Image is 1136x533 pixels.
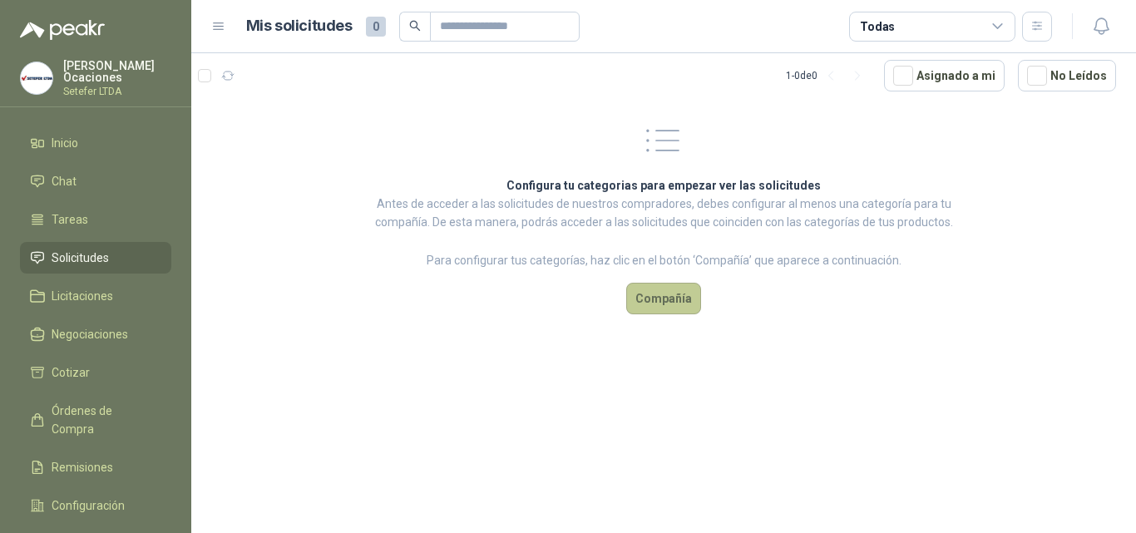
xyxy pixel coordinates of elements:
span: search [409,20,421,32]
img: Company Logo [21,62,52,94]
p: Antes de acceder a las solicitudes de nuestros compradores, debes configurar al menos una categor... [373,195,954,231]
span: Tareas [52,210,88,229]
span: Órdenes de Compra [52,402,156,438]
a: Cotizar [20,357,171,388]
span: Negociaciones [52,325,128,343]
a: Negociaciones [20,318,171,350]
a: Tareas [20,204,171,235]
span: Cotizar [52,363,90,382]
a: Configuración [20,490,171,521]
span: Configuración [52,496,125,515]
span: Licitaciones [52,287,113,305]
p: [PERSON_NAME] Ocaciones [63,60,171,83]
p: Setefer LTDA [63,86,171,96]
div: 1 - 0 de 0 [786,62,871,89]
span: Solicitudes [52,249,109,267]
a: Órdenes de Compra [20,395,171,445]
img: Logo peakr [20,20,105,40]
span: 0 [366,17,386,37]
span: Chat [52,172,77,190]
p: Para configurar tus categorías, haz clic en el botón ‘Compañía’ que aparece a continuación. [373,251,954,269]
div: Todas [860,17,895,36]
button: Compañía [626,283,701,314]
a: Chat [20,165,171,197]
span: Inicio [52,134,78,152]
button: No Leídos [1018,60,1116,91]
a: Inicio [20,127,171,159]
a: Licitaciones [20,280,171,312]
a: Solicitudes [20,242,171,274]
button: Asignado a mi [884,60,1005,91]
a: Remisiones [20,452,171,483]
h1: Mis solicitudes [246,14,353,38]
span: Remisiones [52,458,113,476]
h2: Configura tu categorias para empezar ver las solicitudes [373,176,954,195]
